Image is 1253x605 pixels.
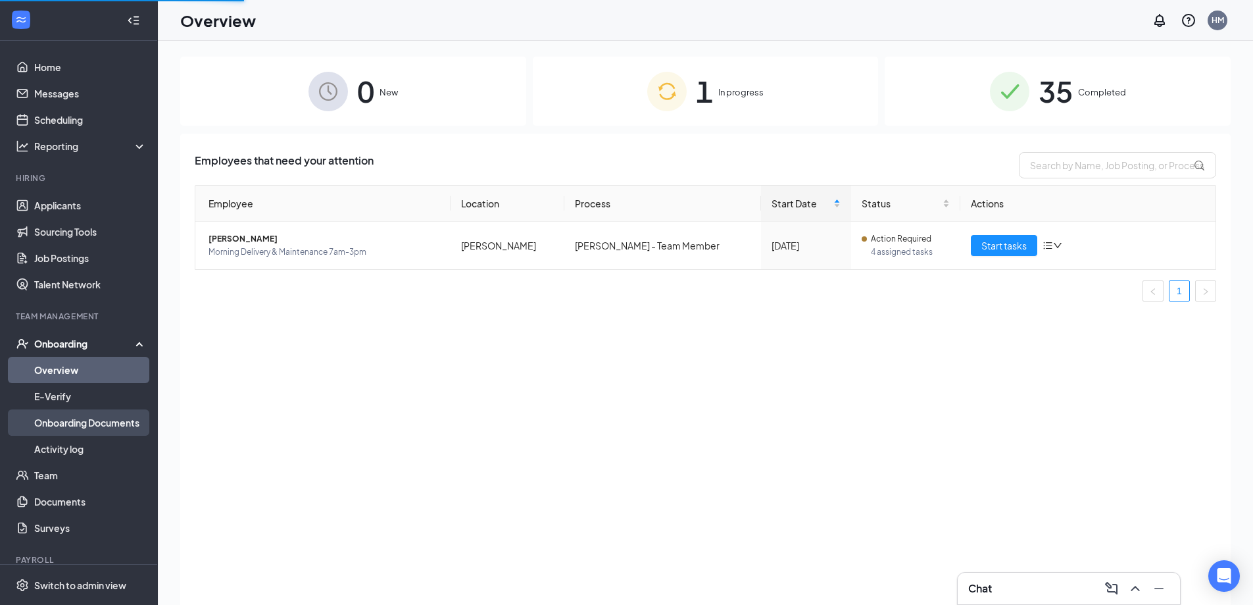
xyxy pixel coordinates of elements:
[1181,13,1196,28] svg: QuestionInfo
[564,186,761,222] th: Process
[209,246,440,259] span: Morning Delivery & Maintenance 7am-3pm
[1148,578,1169,599] button: Minimize
[16,337,29,350] svg: UserCheck
[451,186,564,222] th: Location
[34,219,147,245] a: Sourcing Tools
[1104,581,1119,596] svg: ComposeMessage
[1195,280,1216,302] button: right
[209,232,440,246] span: [PERSON_NAME]
[34,271,147,298] a: Talent Network
[16,579,29,592] svg: Settings
[380,86,398,99] span: New
[34,107,147,133] a: Scheduling
[195,152,374,178] span: Employees that need your attention
[34,357,147,383] a: Overview
[1149,288,1157,296] span: left
[16,172,144,184] div: Hiring
[1142,280,1164,302] button: left
[772,238,841,253] div: [DATE]
[1125,578,1146,599] button: ChevronUp
[34,140,147,153] div: Reporting
[1212,14,1224,26] div: HM
[16,140,29,153] svg: Analysis
[16,554,144,566] div: Payroll
[451,222,564,269] td: [PERSON_NAME]
[1142,280,1164,302] li: Previous Page
[564,222,761,269] td: [PERSON_NAME] - Team Member
[696,68,713,114] span: 1
[14,13,28,26] svg: WorkstreamLogo
[1039,68,1073,114] span: 35
[960,186,1216,222] th: Actions
[34,488,147,515] a: Documents
[772,196,831,211] span: Start Date
[34,383,147,409] a: E-Verify
[1169,280,1190,302] li: 1
[16,311,144,322] div: Team Management
[34,409,147,436] a: Onboarding Documents
[34,192,147,219] a: Applicants
[1078,86,1126,99] span: Completed
[1101,578,1122,599] button: ComposeMessage
[357,68,374,114] span: 0
[871,246,950,259] span: 4 assigned tasks
[718,86,764,99] span: In progress
[1208,560,1240,592] div: Open Intercom Messenger
[1019,152,1216,178] input: Search by Name, Job Posting, or Process
[1195,280,1216,302] li: Next Page
[981,238,1027,253] span: Start tasks
[871,232,931,246] span: Action Required
[1053,241,1062,250] span: down
[34,245,147,271] a: Job Postings
[127,14,140,27] svg: Collapse
[1202,288,1210,296] span: right
[34,462,147,488] a: Team
[1151,581,1167,596] svg: Minimize
[34,337,135,350] div: Onboarding
[971,235,1037,256] button: Start tasks
[851,186,960,222] th: Status
[34,80,147,107] a: Messages
[180,9,256,32] h1: Overview
[1043,240,1053,251] span: bars
[1152,13,1167,28] svg: Notifications
[968,581,992,596] h3: Chat
[34,436,147,462] a: Activity log
[34,515,147,541] a: Surveys
[34,54,147,80] a: Home
[862,196,940,211] span: Status
[195,186,451,222] th: Employee
[1127,581,1143,596] svg: ChevronUp
[34,579,126,592] div: Switch to admin view
[1169,281,1189,301] a: 1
